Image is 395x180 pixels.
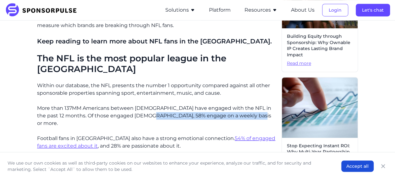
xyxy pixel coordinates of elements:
[287,143,353,167] span: Stop Expecting Instant ROI: Why Multi-Year Partnership Deals Deliver Amplified Performance
[282,77,358,138] img: Sponsorship ROI image
[37,104,277,127] p: More than 137MM Americans between [DEMOGRAPHIC_DATA] have engaged with the NFL in the past 12 mon...
[356,7,390,13] a: Let's chat
[341,160,374,172] button: Accept all
[287,33,353,58] span: Building Equity through Sponsorship: Why Ownable IP Creates Lasting Brand Impact
[37,53,277,74] h2: The NFL is the most popular league in the [GEOGRAPHIC_DATA]
[364,150,395,180] div: 聊天小组件
[322,7,348,13] a: Login
[364,150,395,180] iframe: Chat Widget
[8,160,329,172] p: We use our own cookies as well as third-party cookies on our websites to enhance your experience,...
[209,6,231,14] button: Platform
[37,37,272,45] span: Keep reading to learn more about NFL fans in the [GEOGRAPHIC_DATA].
[287,60,353,67] span: Read more
[291,6,315,14] button: About Us
[291,7,315,13] a: About Us
[5,3,81,17] img: SponsorPulse
[165,6,195,14] button: Solutions
[322,4,348,16] button: Login
[37,82,277,97] p: Within our database, the NFL presents the number 1 opportunity compared against all other sponsor...
[356,4,390,16] button: Let's chat
[37,135,277,150] p: Football fans in [GEOGRAPHIC_DATA] also have a strong emotional connection. , and 28% are passion...
[37,14,277,29] p: We start by leveraging consumer data to understand the hearts and minds of consumers to measure w...
[209,7,231,13] a: Platform
[244,6,277,14] button: Resources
